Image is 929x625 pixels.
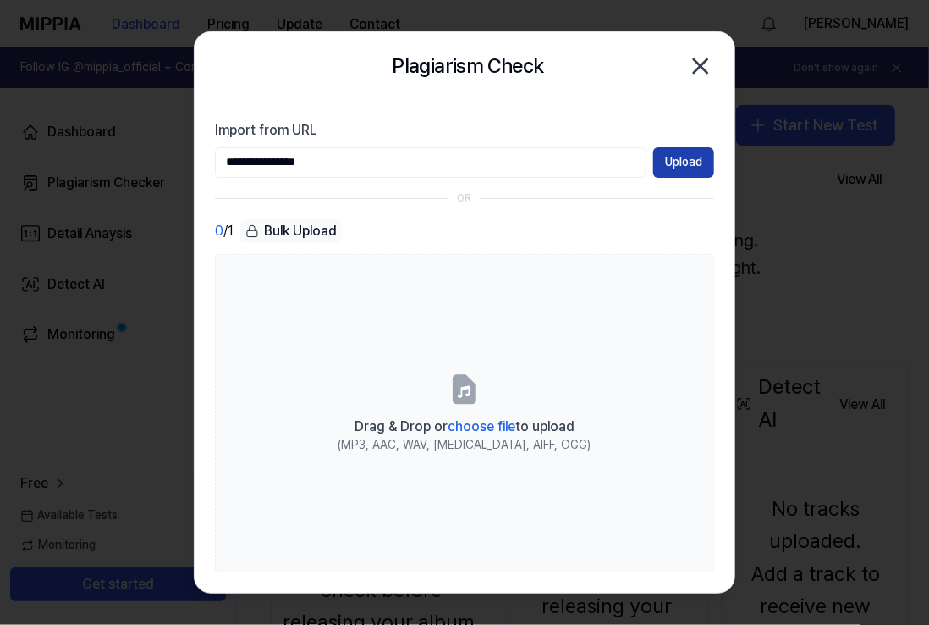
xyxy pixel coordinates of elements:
h2: Plagiarism Check [392,50,543,82]
button: Bulk Upload [240,219,342,244]
span: 0 [215,221,223,241]
div: (MP3, AAC, WAV, [MEDICAL_DATA], AIFF, OGG) [338,437,591,454]
div: / 1 [215,219,234,244]
span: Drag & Drop or to upload [355,418,574,434]
div: OR [458,191,472,206]
button: Upload [653,147,714,178]
label: Import from URL [215,120,714,141]
div: Bulk Upload [240,219,342,243]
span: choose file [448,418,515,434]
